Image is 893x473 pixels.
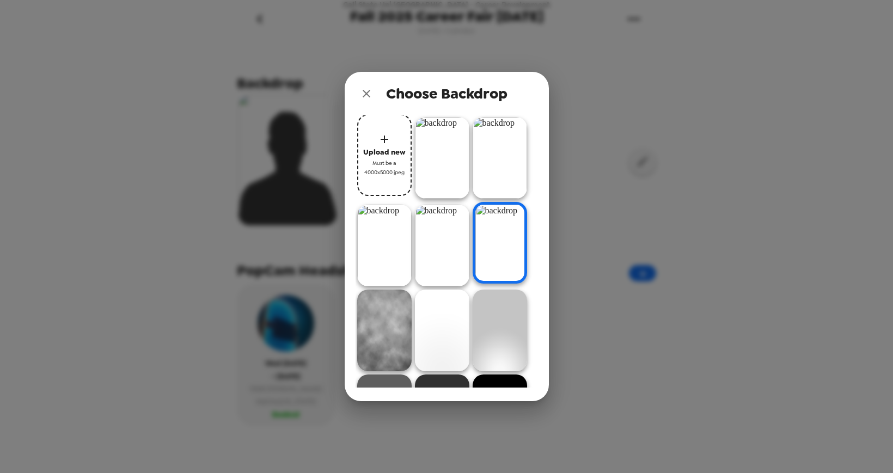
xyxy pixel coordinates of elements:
img: backdrop [357,290,412,371]
img: backdrop [473,374,527,456]
img: backdrop [415,290,469,371]
span: Must be a 4000x5000 jpeg [363,158,406,177]
button: Upload newMust be a 4000x5000 jpeg [357,114,412,196]
span: Upload new [363,146,406,158]
img: backdrop [473,290,527,371]
img: backdrop [415,117,469,199]
img: backdrop [357,374,412,456]
button: close [356,83,377,105]
img: backdrop [473,117,527,199]
img: backdrop [415,374,469,456]
img: backdrop [473,202,527,284]
span: Choose Backdrop [386,84,507,103]
img: backdrop [357,205,412,286]
img: backdrop [415,205,469,286]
